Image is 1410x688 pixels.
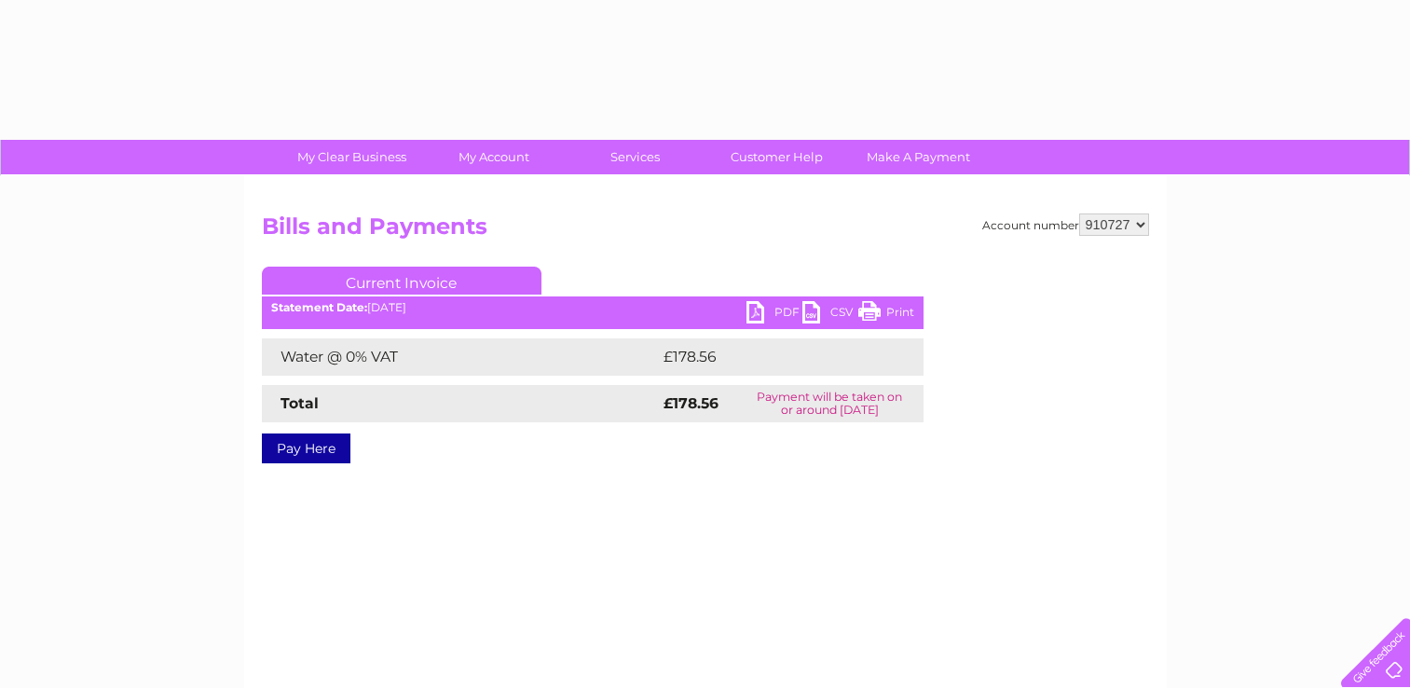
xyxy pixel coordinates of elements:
div: Account number [982,213,1149,236]
strong: £178.56 [664,394,719,412]
td: Payment will be taken on or around [DATE] [736,385,924,422]
td: £178.56 [659,338,889,376]
h2: Bills and Payments [262,213,1149,249]
b: Statement Date: [271,300,367,314]
a: Current Invoice [262,267,541,295]
a: My Account [417,140,570,174]
a: Make A Payment [842,140,995,174]
td: Water @ 0% VAT [262,338,659,376]
strong: Total [281,394,319,412]
a: CSV [802,301,858,328]
a: Pay Here [262,433,350,463]
a: Customer Help [700,140,854,174]
div: [DATE] [262,301,924,314]
a: My Clear Business [275,140,429,174]
a: PDF [746,301,802,328]
a: Print [858,301,914,328]
a: Services [558,140,712,174]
